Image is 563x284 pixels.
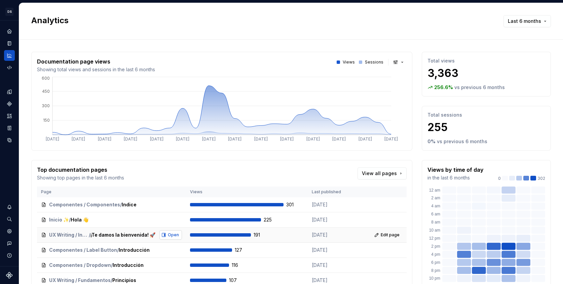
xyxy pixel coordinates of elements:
[454,84,505,91] p: vs previous 6 months
[150,136,163,141] tspan: [DATE]
[4,111,15,121] a: Assets
[508,18,541,25] span: Last 6 months
[431,204,440,208] text: 4 am
[72,136,85,141] tspan: [DATE]
[431,252,440,257] text: 4 pm
[168,232,179,238] span: Open
[235,247,252,253] span: 127
[4,238,15,249] button: Contact support
[111,277,112,284] span: /
[280,136,294,141] tspan: [DATE]
[264,216,281,223] span: 225
[42,76,50,81] tspan: 600
[69,216,71,223] span: /
[312,216,362,223] p: [DATE]
[312,232,362,238] p: [DATE]
[49,232,89,238] span: UX Writing / Introducción a la guía
[358,167,407,179] a: View all pages
[37,174,124,181] p: Showing top pages in the last 6 months
[49,247,117,253] span: Componentes / Label Button
[431,196,440,200] text: 2 am
[37,187,186,197] th: Page
[113,262,144,269] span: Introducción
[124,136,137,141] tspan: [DATE]
[4,214,15,225] button: Search ⌘K
[427,112,545,118] p: Total sessions
[372,230,403,240] a: Edit page
[159,230,182,240] button: Open
[4,226,15,237] a: Settings
[119,247,150,253] span: Introducción
[46,136,59,141] tspan: [DATE]
[232,262,249,269] span: 116
[112,277,136,284] span: Principios
[4,26,15,37] a: Home
[381,232,400,238] span: Edit page
[434,84,453,91] p: 256.6 %
[431,268,440,273] text: 8 pm
[5,8,13,16] div: DS
[312,247,362,253] p: [DATE]
[437,138,487,145] p: vs previous 6 months
[202,136,216,141] tspan: [DATE]
[37,66,155,73] p: Showing total views and sessions in the last 6 months
[4,38,15,49] a: Documentation
[4,202,15,212] div: Notifications
[429,188,440,193] text: 12 am
[43,118,50,123] tspan: 150
[176,136,189,141] tspan: [DATE]
[4,123,15,133] a: Storybook stories
[359,136,372,141] tspan: [DATE]
[332,136,346,141] tspan: [DATE]
[37,166,124,174] p: Top documentation pages
[122,201,137,208] span: Indice
[498,176,501,181] p: 0
[6,272,13,279] svg: Supernova Logo
[49,277,111,284] span: UX Writing / Fundamentos
[49,216,69,223] span: Inicio ✨
[42,89,50,94] tspan: 450
[431,220,440,225] text: 8 am
[503,15,551,27] button: Last 6 months
[427,67,545,80] p: 3,363
[4,50,15,61] a: Analytics
[427,121,545,134] p: 255
[427,57,545,64] p: Total views
[254,232,271,238] span: 191
[37,57,155,66] p: Documentation page views
[427,138,436,145] p: 0 %
[429,236,440,241] text: 12 pm
[186,187,308,197] th: Views
[111,262,113,269] span: /
[365,59,383,65] p: Sessions
[4,62,15,73] a: Code automation
[306,136,320,141] tspan: [DATE]
[4,86,15,97] a: Design tokens
[117,247,119,253] span: /
[431,212,440,216] text: 6 am
[427,174,484,181] p: in the last 6 months
[362,170,397,177] span: View all pages
[120,201,122,208] span: /
[384,136,398,141] tspan: [DATE]
[254,136,268,141] tspan: [DATE]
[1,4,17,19] button: DS
[312,201,362,208] p: [DATE]
[4,135,15,146] a: Data sources
[427,166,484,174] p: Views by time of day
[89,232,90,238] span: /
[343,59,355,65] p: Views
[228,136,241,141] tspan: [DATE]
[4,98,15,109] a: Components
